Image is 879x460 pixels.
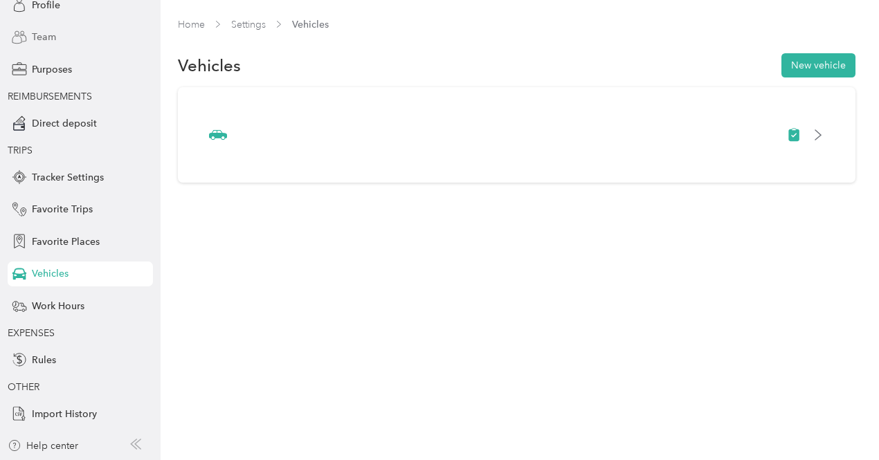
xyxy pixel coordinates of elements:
iframe: Everlance-gr Chat Button Frame [801,383,879,460]
span: Purposes [32,62,72,77]
h1: Vehicles [178,58,241,73]
a: Home [178,19,205,30]
span: Favorite Places [32,234,100,249]
span: Tracker Settings [32,170,104,185]
a: Settings [231,19,266,30]
button: New vehicle [781,53,855,77]
span: Direct deposit [32,116,97,131]
span: Favorite Trips [32,202,93,217]
span: EXPENSES [8,327,55,339]
span: Vehicles [292,17,329,32]
span: TRIPS [8,145,33,156]
span: Team [32,30,56,44]
span: Import History [32,407,97,421]
img: Sedan [209,126,227,144]
button: Help center [8,439,78,453]
span: Work Hours [32,299,84,313]
span: OTHER [8,381,39,393]
span: REIMBURSEMENTS [8,91,92,102]
span: Rules [32,353,56,367]
span: Vehicles [32,266,69,281]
